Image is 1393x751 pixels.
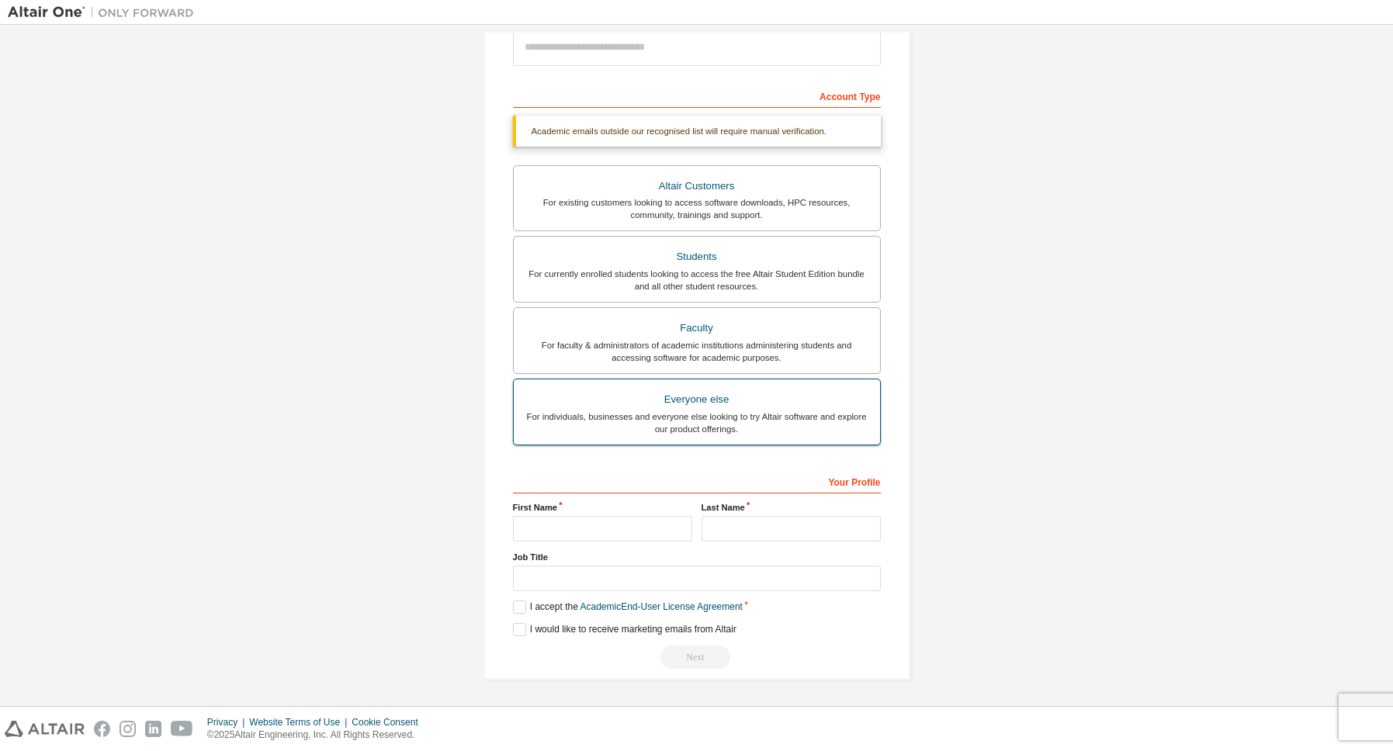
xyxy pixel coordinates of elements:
[145,721,161,737] img: linkedin.svg
[523,389,871,410] div: Everyone else
[523,175,871,197] div: Altair Customers
[513,116,881,147] div: Academic emails outside our recognised list will require manual verification.
[513,645,881,669] div: Read and acccept EULA to continue
[513,600,743,614] label: I accept the
[120,721,136,737] img: instagram.svg
[207,729,428,742] p: © 2025 Altair Engineering, Inc. All Rights Reserved.
[523,196,871,221] div: For existing customers looking to access software downloads, HPC resources, community, trainings ...
[523,246,871,268] div: Students
[513,469,881,493] div: Your Profile
[523,317,871,339] div: Faculty
[523,268,871,292] div: For currently enrolled students looking to access the free Altair Student Edition bundle and all ...
[8,5,202,20] img: Altair One
[513,83,881,108] div: Account Type
[523,339,871,364] div: For faculty & administrators of academic institutions administering students and accessing softwa...
[207,716,249,729] div: Privacy
[513,623,736,636] label: I would like to receive marketing emails from Altair
[5,721,85,737] img: altair_logo.svg
[523,410,871,435] div: For individuals, businesses and everyone else looking to try Altair software and explore our prod...
[702,501,881,514] label: Last Name
[513,551,881,563] label: Job Title
[352,716,427,729] div: Cookie Consent
[580,601,743,612] a: Academic End-User License Agreement
[249,716,352,729] div: Website Terms of Use
[513,501,692,514] label: First Name
[171,721,193,737] img: youtube.svg
[94,721,110,737] img: facebook.svg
